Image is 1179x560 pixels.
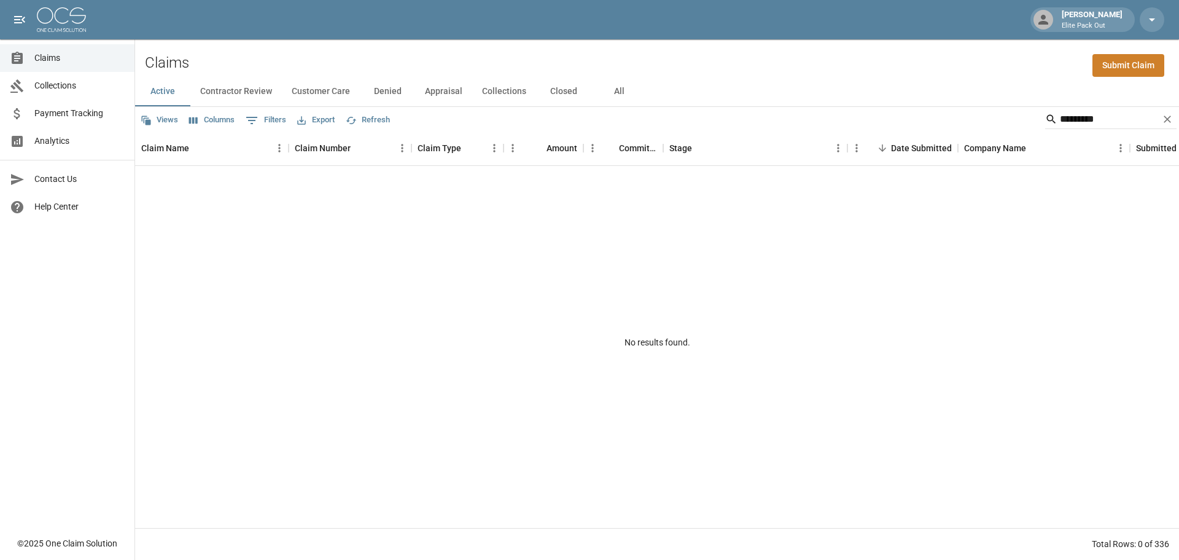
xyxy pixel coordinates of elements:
[135,131,289,165] div: Claim Name
[619,131,657,165] div: Committed Amount
[591,77,647,106] button: All
[1092,538,1169,550] div: Total Rows: 0 of 336
[461,140,478,157] button: Sort
[37,7,86,32] img: ocs-logo-white-transparent.png
[669,131,692,165] div: Stage
[829,139,847,157] button: Menu
[411,131,504,165] div: Claim Type
[270,139,289,157] button: Menu
[34,79,125,92] span: Collections
[1045,109,1177,132] div: Search
[243,111,289,130] button: Show filters
[472,77,536,106] button: Collections
[663,131,847,165] div: Stage
[186,111,238,130] button: Select columns
[295,131,351,165] div: Claim Number
[34,173,125,186] span: Contact Us
[1057,9,1127,31] div: [PERSON_NAME]
[1092,54,1164,77] a: Submit Claim
[602,140,619,157] button: Sort
[190,77,282,106] button: Contractor Review
[135,77,190,106] button: Active
[189,140,206,157] button: Sort
[1062,21,1123,31] p: Elite Pack Out
[138,111,181,130] button: Views
[847,139,866,157] button: Menu
[958,131,1130,165] div: Company Name
[547,131,577,165] div: Amount
[583,131,663,165] div: Committed Amount
[17,537,117,550] div: © 2025 One Claim Solution
[891,131,952,165] div: Date Submitted
[583,139,602,157] button: Menu
[141,131,189,165] div: Claim Name
[692,140,709,157] button: Sort
[135,166,1179,519] div: No results found.
[529,140,547,157] button: Sort
[415,77,472,106] button: Appraisal
[418,131,461,165] div: Claim Type
[351,140,368,157] button: Sort
[7,7,32,32] button: open drawer
[34,200,125,213] span: Help Center
[289,131,411,165] div: Claim Number
[34,52,125,65] span: Claims
[145,54,189,72] h2: Claims
[34,135,125,148] span: Analytics
[343,111,393,130] button: Refresh
[135,77,1179,106] div: dynamic tabs
[504,131,583,165] div: Amount
[847,131,958,165] div: Date Submitted
[536,77,591,106] button: Closed
[360,77,415,106] button: Denied
[485,139,504,157] button: Menu
[393,139,411,157] button: Menu
[34,107,125,120] span: Payment Tracking
[282,77,360,106] button: Customer Care
[964,131,1026,165] div: Company Name
[1111,139,1130,157] button: Menu
[874,140,891,157] button: Sort
[1158,110,1177,128] button: Clear
[1026,140,1043,157] button: Sort
[504,139,522,157] button: Menu
[294,111,338,130] button: Export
